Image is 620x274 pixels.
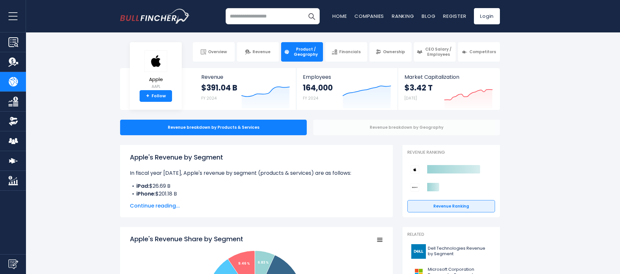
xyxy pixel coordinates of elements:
b: iPad: [136,182,149,190]
div: Revenue breakdown by Geography [313,120,500,135]
span: Employees [303,74,391,80]
small: FY 2024 [201,95,217,101]
span: Apple [144,77,167,82]
a: Market Capitalization $3.42 T [DATE] [398,68,499,110]
p: Revenue Ranking [407,150,495,155]
strong: $3.42 T [404,83,433,93]
a: Apple AAPL [144,50,167,90]
span: Dell Technologies Revenue by Segment [428,246,491,257]
div: Revenue breakdown by Products & Services [120,120,307,135]
small: [DATE] [404,95,417,101]
a: Ranking [392,13,414,19]
a: Overview [193,42,235,62]
a: Product / Geography [281,42,323,62]
span: Competitors [469,49,496,54]
button: Search [304,8,320,24]
span: Overview [208,49,227,54]
a: Revenue Ranking [407,200,495,212]
a: Revenue [237,42,279,62]
strong: 164,000 [303,83,333,93]
b: iPhone: [136,190,155,197]
strong: + [146,93,149,99]
span: Ownership [383,49,405,54]
a: CEO Salary / Employees [414,42,456,62]
small: AAPL [144,84,167,89]
span: Continue reading... [130,202,383,210]
a: Competitors [458,42,500,62]
span: Market Capitalization [404,74,493,80]
a: Dell Technologies Revenue by Segment [407,243,495,260]
tspan: Apple's Revenue Share by Segment [130,234,243,244]
a: Register [443,13,466,19]
a: Employees 164,000 FY 2024 [296,68,397,110]
small: FY 2024 [303,95,318,101]
a: Home [332,13,347,19]
a: Revenue $391.04 B FY 2024 [195,68,296,110]
a: Ownership [369,42,411,62]
a: Financials [325,42,367,62]
a: Go to homepage [120,9,190,24]
a: Login [474,8,500,24]
img: Ownership [8,116,18,126]
a: Companies [354,13,384,19]
img: DELL logo [411,244,426,259]
span: Financials [339,49,361,54]
li: $26.69 B [130,182,383,190]
img: Sony Group Corporation competitors logo [411,183,419,192]
img: Apple competitors logo [411,165,419,174]
p: In fiscal year [DATE], Apple's revenue by segment (products & services) are as follows: [130,169,383,177]
strong: $391.04 B [201,83,237,93]
a: Blog [422,13,435,19]
span: CEO Salary / Employees [424,47,453,57]
span: Revenue [253,49,270,54]
tspan: 9.46 % [238,261,250,266]
h1: Apple's Revenue by Segment [130,152,383,162]
span: Product / Geography [291,47,320,57]
p: Related [407,232,495,237]
a: +Follow [140,90,172,102]
li: $201.18 B [130,190,383,198]
img: bullfincher logo [120,9,190,24]
tspan: 6.83 % [258,260,269,265]
span: Revenue [201,74,290,80]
